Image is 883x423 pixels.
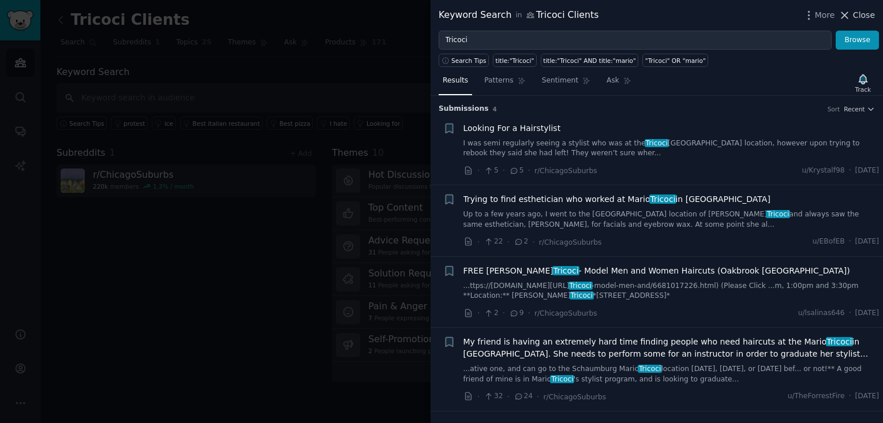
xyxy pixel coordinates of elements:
a: My friend is having an extremely hard time finding people who need haircuts at the MarioTricociin... [463,336,880,360]
span: u/TheForrestFire [788,391,845,402]
button: Close [839,9,875,21]
span: 2 [484,308,498,319]
span: r/ChicagoSuburbs [534,167,597,175]
span: Tricoci [645,139,669,147]
span: FREE [PERSON_NAME] - Model Men and Women Haircuts (Oakbrook [GEOGRAPHIC_DATA]) [463,265,850,277]
button: Track [851,71,875,95]
span: · [532,236,534,248]
span: u/EBofEB [813,237,845,247]
span: Tricoci [570,291,594,300]
span: · [503,307,505,319]
span: Submission s [439,104,489,114]
span: · [477,236,480,248]
span: · [507,236,510,248]
a: title:"Tricoci" [493,54,537,67]
span: Tricoci [552,266,580,275]
span: Trying to find esthetician who worked at Mario in [GEOGRAPHIC_DATA] [463,193,770,205]
span: · [849,237,851,247]
span: 9 [509,308,523,319]
span: [DATE] [855,308,879,319]
span: My friend is having an extremely hard time finding people who need haircuts at the Mario in [GEOG... [463,336,880,360]
a: title:"Tricoci" AND title:"mario" [541,54,639,67]
span: 32 [484,391,503,402]
span: · [849,166,851,176]
span: · [503,164,505,177]
a: FREE [PERSON_NAME]Tricoci- Model Men and Women Haircuts (Oakbrook [GEOGRAPHIC_DATA]) [463,265,850,277]
span: Recent [844,105,865,113]
span: Patterns [484,76,513,86]
span: [DATE] [855,391,879,402]
span: Close [853,9,875,21]
button: Browse [836,31,879,50]
span: [DATE] [855,237,879,247]
span: · [528,307,530,319]
input: Try a keyword related to your business [439,31,832,50]
span: More [815,9,835,21]
a: I was semi regularly seeing a stylist who was at theTricoci[GEOGRAPHIC_DATA] location, however up... [463,138,880,159]
a: Sentiment [538,72,594,95]
span: Tricoci [568,282,593,290]
span: 4 [493,106,497,113]
span: u/lsalinas646 [798,308,845,319]
span: Tricoci [649,194,677,204]
span: 24 [514,391,533,402]
span: · [537,391,539,403]
span: · [849,308,851,319]
span: · [507,391,510,403]
span: 5 [509,166,523,176]
div: Sort [828,105,840,113]
span: Tricoci [826,337,854,346]
span: 22 [484,237,503,247]
span: Search Tips [451,57,487,65]
span: Tricoci [638,365,662,373]
a: Up to a few years ago, I went to the [GEOGRAPHIC_DATA] location of [PERSON_NAME]Tricociand always... [463,209,880,230]
span: r/ChicagoSuburbs [534,309,597,317]
a: ...ative one, and can go to the Schaumburg MarioTricocilocation [DATE], [DATE], or [DATE] bef... ... [463,364,880,384]
span: · [477,307,480,319]
a: Trying to find esthetician who worked at MarioTricociin [GEOGRAPHIC_DATA] [463,193,770,205]
span: 2 [514,237,528,247]
div: Track [855,85,871,93]
span: Results [443,76,468,86]
span: [DATE] [855,166,879,176]
span: · [477,164,480,177]
span: Tricoci [550,375,574,383]
div: title:"Tricoci" [496,57,534,65]
button: More [803,9,835,21]
a: Patterns [480,72,529,95]
span: r/ChicagoSuburbs [539,238,602,246]
span: · [528,164,530,177]
span: · [477,391,480,403]
a: Results [439,72,472,95]
span: u/Krystalf98 [802,166,844,176]
span: Ask [607,76,619,86]
span: r/ChicagoSuburbs [544,393,607,401]
a: "Tricoci" OR "mario" [642,54,708,67]
span: Tricoci [766,210,790,218]
span: · [849,391,851,402]
div: title:"Tricoci" AND title:"mario" [543,57,636,65]
span: Sentiment [542,76,578,86]
a: Looking For a Hairstylist [463,122,561,134]
div: Keyword Search Tricoci Clients [439,8,598,23]
button: Recent [844,105,875,113]
span: 5 [484,166,498,176]
span: in [515,10,522,21]
div: "Tricoci" OR "mario" [645,57,706,65]
a: ...ttps://[DOMAIN_NAME][URL]Tricoci-model-men-and/6681017226.html) (Please Click ...m, 1:00pm and... [463,281,880,301]
a: Ask [603,72,635,95]
button: Search Tips [439,54,489,67]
